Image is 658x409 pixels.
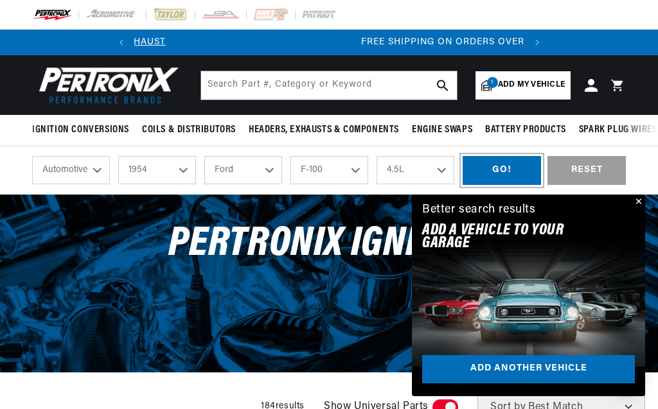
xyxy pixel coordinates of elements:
button: search button [429,71,457,100]
span: PerTronix Ignitor® [168,223,490,265]
button: Close [630,195,645,210]
summary: Ignition Conversions [32,115,136,145]
select: Model [290,156,368,184]
a: Add another vehicle [422,355,635,384]
select: Engine [377,156,454,184]
div: Better search results [422,201,536,220]
span: Add my vehicle [498,79,565,91]
div: Announcement [260,35,650,49]
summary: Coils & Distributors [136,115,242,145]
span: FREE SHIPPING ON ORDERS OVER $109 [361,37,548,47]
a: 1Add my vehicle [476,71,571,100]
select: Ride Type [32,156,110,184]
button: Translation missing: en.sections.announcements.next_announcement [524,30,550,55]
summary: Headers, Exhausts & Components [242,115,405,145]
select: Year [118,156,196,184]
span: Engine Swaps [412,123,472,137]
select: Make [204,156,282,184]
span: 1 [487,77,498,88]
h2: Add A VEHICLE to your garage [422,224,603,250]
div: 2 of 2 [260,35,650,49]
div: GO! [463,156,541,185]
div: RESET [547,156,626,185]
span: Headers, Exhausts & Components [249,123,399,137]
summary: Engine Swaps [405,115,479,145]
summary: Battery Products [479,115,573,145]
span: Spark Plug Wires [579,123,657,137]
button: Translation missing: en.sections.announcements.previous_announcement [109,30,134,55]
input: Search Part #, Category or Keyword [201,71,457,100]
img: Pertronix [32,63,180,107]
span: Coils & Distributors [142,123,236,137]
span: Ignition Conversions [32,123,129,137]
span: Battery Products [485,123,566,137]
